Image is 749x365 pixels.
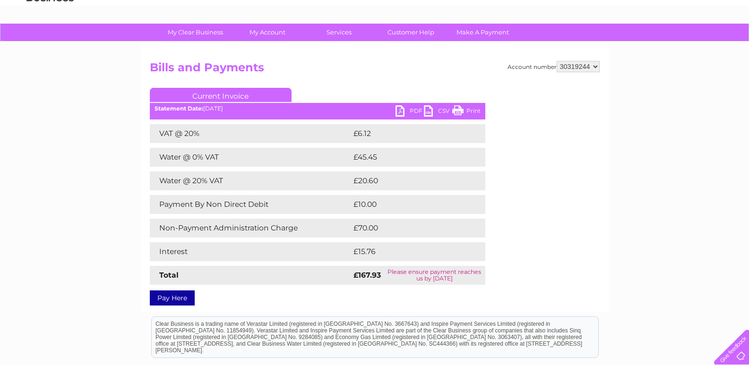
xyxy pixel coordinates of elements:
a: CSV [424,105,452,119]
a: Log out [718,40,740,47]
td: Please ensure payment reaches us by [DATE] [384,266,485,285]
a: Current Invoice [150,88,292,102]
div: [DATE] [150,105,485,112]
td: £20.60 [351,171,467,190]
a: PDF [396,105,424,119]
a: Energy [606,40,627,47]
td: £6.12 [351,124,462,143]
td: £70.00 [351,219,467,238]
a: My Account [228,24,306,41]
a: 0333 014 3131 [571,5,636,17]
h2: Bills and Payments [150,61,600,79]
td: Payment By Non Direct Debit [150,195,351,214]
img: logo.png [26,25,74,53]
a: Contact [686,40,709,47]
a: Telecoms [633,40,661,47]
td: Non-Payment Administration Charge [150,219,351,238]
div: Clear Business is a trading name of Verastar Limited (registered in [GEOGRAPHIC_DATA] No. 3667643... [152,5,598,46]
a: Blog [667,40,680,47]
a: Customer Help [372,24,450,41]
a: Services [300,24,378,41]
strong: Total [159,271,179,280]
div: Account number [508,61,600,72]
a: Print [452,105,481,119]
td: £10.00 [351,195,466,214]
td: VAT @ 20% [150,124,351,143]
td: Interest [150,242,351,261]
td: £15.76 [351,242,465,261]
b: Statement Date: [155,105,203,112]
a: Pay Here [150,290,195,306]
strong: £167.93 [353,271,381,280]
td: Water @ 20% VAT [150,171,351,190]
a: Make A Payment [444,24,522,41]
td: Water @ 0% VAT [150,148,351,167]
td: £45.45 [351,148,466,167]
a: My Clear Business [156,24,234,41]
a: Water [583,40,601,47]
